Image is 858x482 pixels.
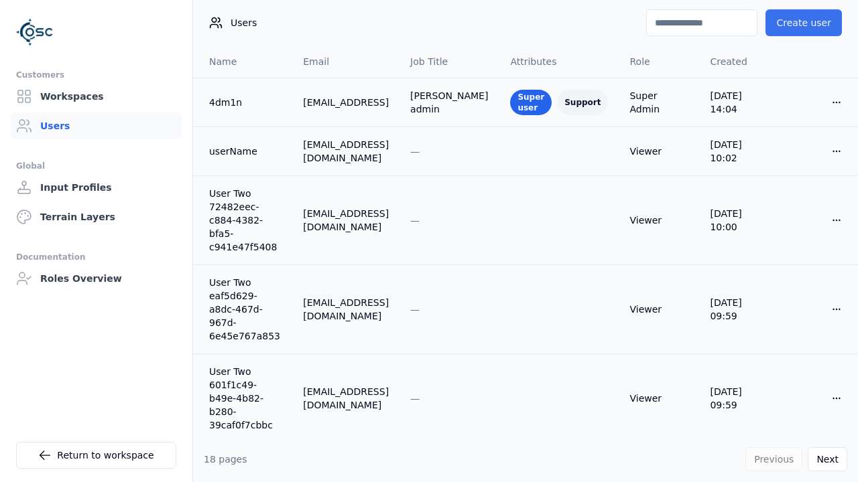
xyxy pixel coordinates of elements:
[303,296,389,323] div: [EMAIL_ADDRESS][DOMAIN_NAME]
[193,46,292,78] th: Name
[16,442,176,469] a: Return to workspace
[16,158,176,174] div: Global
[410,304,420,315] span: —
[400,46,499,78] th: Job Title
[303,138,389,165] div: [EMAIL_ADDRESS][DOMAIN_NAME]
[16,249,176,265] div: Documentation
[710,138,771,165] div: [DATE] 10:02
[410,89,489,116] div: [PERSON_NAME] admin
[629,145,688,158] div: Viewer
[11,112,182,139] a: Users
[11,174,182,201] a: Input Profiles
[209,365,282,432] a: User Two 601f1c49-b49e-4b82-b280-39caf0f7cbbc
[557,90,608,115] div: Support
[204,454,247,465] span: 18 pages
[710,296,771,323] div: [DATE] 09:59
[303,96,389,109] div: [EMAIL_ADDRESS]
[629,303,688,316] div: Viewer
[231,16,257,29] span: Users
[16,67,176,83] div: Customers
[11,83,182,110] a: Workspaces
[510,90,552,115] div: Super user
[710,207,771,234] div: [DATE] 10:00
[410,146,420,157] span: —
[11,204,182,230] a: Terrain Layers
[710,89,771,116] div: [DATE] 14:04
[629,392,688,405] div: Viewer
[292,46,400,78] th: Email
[765,9,842,36] button: Create user
[209,96,282,109] a: 4dm1n
[629,89,688,116] div: Super Admin
[16,13,54,51] img: Logo
[303,385,389,412] div: [EMAIL_ADDRESS][DOMAIN_NAME]
[808,447,847,471] button: Next
[410,393,420,404] span: —
[209,276,282,343] a: User Two eaf5d629-a8dc-467d-967d-6e45e767a853
[209,187,282,254] a: User Two 72482eec-c884-4382-bfa5-c941e47f5408
[710,385,771,412] div: [DATE] 09:59
[629,214,688,227] div: Viewer
[410,215,420,226] span: —
[303,207,389,234] div: [EMAIL_ADDRESS][DOMAIN_NAME]
[699,46,782,78] th: Created
[209,145,282,158] a: userName
[619,46,699,78] th: Role
[499,46,619,78] th: Attributes
[11,265,182,292] a: Roles Overview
